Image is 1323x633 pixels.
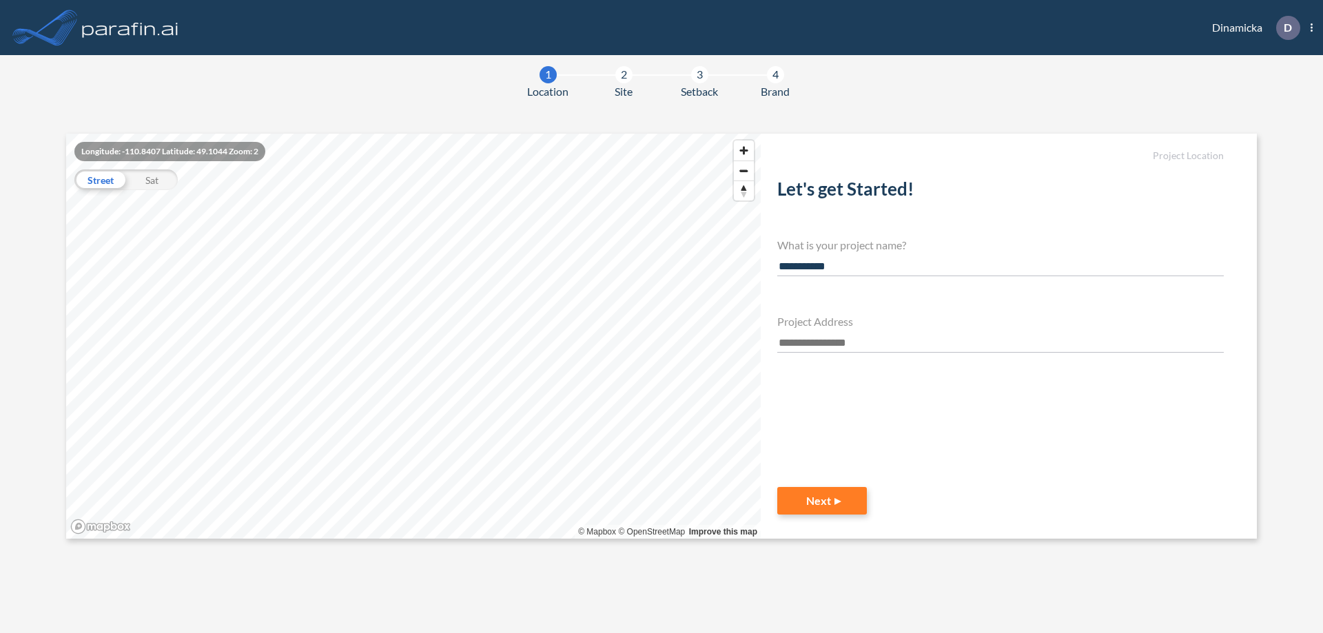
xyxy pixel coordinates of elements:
div: 3 [691,66,708,83]
a: Improve this map [689,527,757,537]
span: Site [615,83,633,100]
span: Setback [681,83,718,100]
button: Zoom in [734,141,754,160]
div: 4 [767,66,784,83]
div: Sat [126,169,178,190]
div: Street [74,169,126,190]
div: Longitude: -110.8407 Latitude: 49.1044 Zoom: 2 [74,142,265,161]
a: OpenStreetMap [618,527,685,537]
a: Mapbox [578,527,616,537]
h4: What is your project name? [777,238,1224,251]
h5: Project Location [777,150,1224,162]
button: Zoom out [734,160,754,180]
button: Reset bearing to north [734,180,754,200]
div: Dinamicka [1191,16,1313,40]
h4: Project Address [777,315,1224,328]
span: Location [527,83,568,100]
h2: Let's get Started! [777,178,1224,205]
span: Brand [761,83,790,100]
div: 2 [615,66,633,83]
p: D [1284,21,1292,34]
button: Next [777,487,867,515]
a: Mapbox homepage [70,519,131,535]
div: 1 [540,66,557,83]
canvas: Map [66,134,761,539]
img: logo [79,14,181,41]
